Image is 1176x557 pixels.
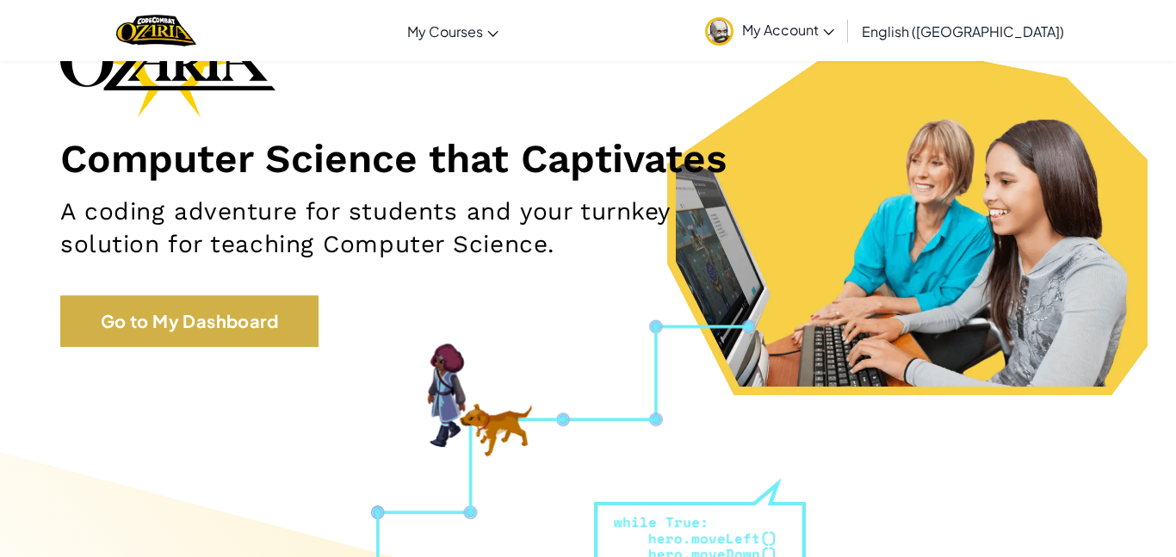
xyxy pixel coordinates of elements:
img: avatar [705,17,733,46]
h2: A coding adventure for students and your turnkey solution for teaching Computer Science. [60,195,767,261]
a: English ([GEOGRAPHIC_DATA]) [853,8,1073,54]
a: Ozaria by CodeCombat logo [116,13,196,48]
a: My Courses [399,8,507,54]
span: My Courses [407,22,483,40]
a: My Account [696,3,843,58]
img: Home [116,13,196,48]
span: My Account [742,21,834,39]
h1: Computer Science that Captivates [60,134,1116,183]
img: Ozaria branding logo [60,7,275,117]
a: Go to My Dashboard [60,295,319,347]
span: English ([GEOGRAPHIC_DATA]) [862,22,1064,40]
